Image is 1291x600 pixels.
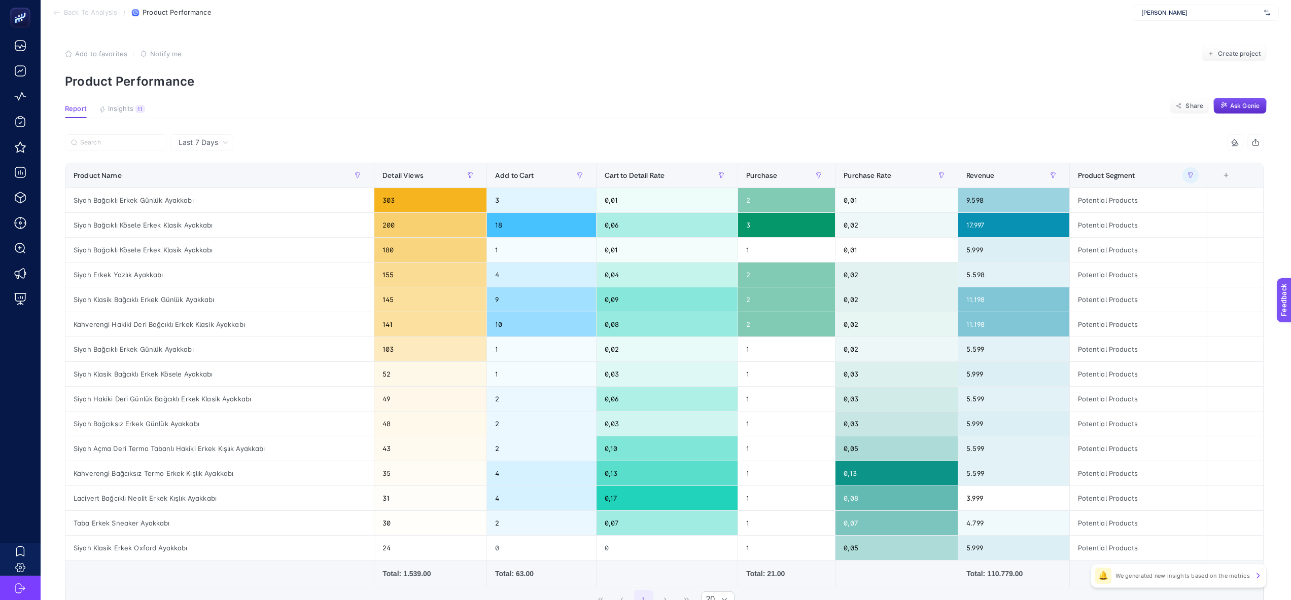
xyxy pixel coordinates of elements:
[74,171,122,179] span: Product Name
[80,139,160,146] input: Search
[597,287,738,312] div: 0,09
[597,238,738,262] div: 0,01
[374,188,486,212] div: 303
[374,362,486,386] div: 52
[65,213,374,237] div: Siyah Bağcıklı Kösele Erkek Klasik Ayakkabı
[1070,312,1207,336] div: Potential Products
[746,569,827,579] div: Total: 21.00
[65,536,374,560] div: Siyah Klasik Erkek Oxford Ayakkabı
[597,536,738,560] div: 0
[958,536,1069,560] div: 5.999
[597,362,738,386] div: 0,03
[958,312,1069,336] div: 11.198
[374,536,486,560] div: 24
[135,105,145,113] div: 11
[738,312,835,336] div: 2
[597,461,738,485] div: 0,13
[597,387,738,411] div: 0,06
[835,362,958,386] div: 0,03
[958,287,1069,312] div: 11.198
[487,461,596,485] div: 4
[123,8,126,16] span: /
[487,238,596,262] div: 1
[1070,238,1207,262] div: Potential Products
[1078,171,1135,179] span: Product Segment
[374,486,486,510] div: 31
[958,461,1069,485] div: 5.599
[1264,8,1270,18] img: svg%3e
[1141,9,1260,17] span: [PERSON_NAME]
[966,569,1061,579] div: Total: 110.779.00
[597,411,738,436] div: 0,03
[1216,171,1236,179] div: +
[738,486,835,510] div: 1
[835,312,958,336] div: 0,02
[738,387,835,411] div: 1
[143,9,211,17] span: Product Performance
[1213,98,1267,114] button: Ask Genie
[374,213,486,237] div: 200
[374,337,486,361] div: 103
[1070,486,1207,510] div: Potential Products
[958,511,1069,535] div: 4.799
[835,461,958,485] div: 0,13
[374,511,486,535] div: 30
[1070,536,1207,560] div: Potential Products
[1070,213,1207,237] div: Potential Products
[1070,436,1207,461] div: Potential Products
[597,312,738,336] div: 0,08
[65,411,374,436] div: Siyah Bağcıksız Erkek Günlük Ayakkabı
[65,262,374,287] div: Siyah Erkek Yazlık Ayakkabı
[374,436,486,461] div: 43
[1070,461,1207,485] div: Potential Products
[835,188,958,212] div: 0,01
[65,74,1267,89] p: Product Performance
[487,511,596,535] div: 2
[65,238,374,262] div: Siyah Bağcıklı Kösele Erkek Klasik Ayakkabı
[65,337,374,361] div: Siyah Bağcıklı Erkek Günlük Ayakkabı
[65,511,374,535] div: Taba Erkek Sneaker Ayakkabı
[835,436,958,461] div: 0,05
[1115,572,1250,580] p: We generated new insights based on the metrics
[597,436,738,461] div: 0,10
[738,238,835,262] div: 1
[958,486,1069,510] div: 3.999
[65,287,374,312] div: Siyah Klasik Bağcıklı Erkek Günlük Ayakkabı
[597,337,738,361] div: 0,02
[605,171,665,179] span: Cart to Detail Rate
[65,486,374,510] div: Lacivert Bağcıklı Neolit Erkek Kışlık Ayakkabı
[374,262,486,287] div: 155
[835,337,958,361] div: 0,02
[487,486,596,510] div: 4
[835,486,958,510] div: 0,08
[1070,337,1207,361] div: Potential Products
[835,411,958,436] div: 0,03
[65,436,374,461] div: Siyah Açma Deri Termo Tabanlı Hakiki Erkek Kışlık Ayakkabı
[738,461,835,485] div: 1
[495,569,588,579] div: Total: 63.00
[835,536,958,560] div: 0,05
[374,461,486,485] div: 35
[844,171,891,179] span: Purchase Rate
[1218,50,1261,58] span: Create project
[966,171,994,179] span: Revenue
[958,362,1069,386] div: 5.999
[958,387,1069,411] div: 5.599
[738,362,835,386] div: 1
[835,511,958,535] div: 0,07
[1170,98,1209,114] button: Share
[835,238,958,262] div: 0,01
[382,171,424,179] span: Detail Views
[487,312,596,336] div: 10
[65,50,127,58] button: Add to favorites
[1185,102,1203,110] span: Share
[179,137,218,147] span: Last 7 Days
[1070,287,1207,312] div: Potential Products
[958,262,1069,287] div: 5.598
[597,213,738,237] div: 0,06
[738,287,835,312] div: 2
[738,411,835,436] div: 1
[738,337,835,361] div: 1
[835,387,958,411] div: 0,03
[374,312,486,336] div: 141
